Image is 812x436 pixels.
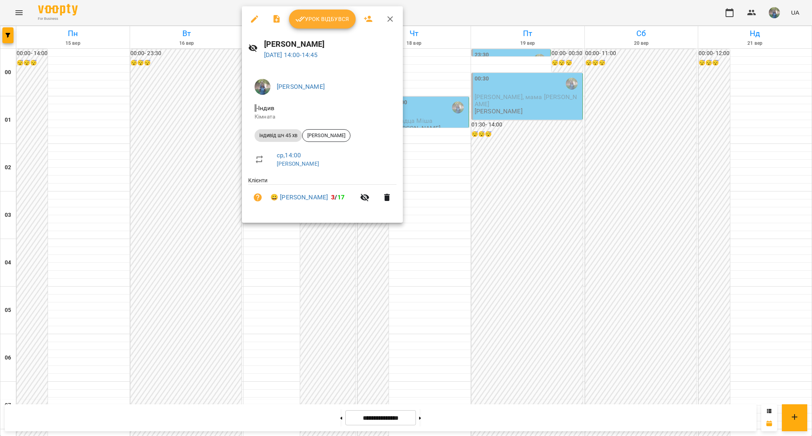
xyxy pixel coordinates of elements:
h6: [PERSON_NAME] [264,38,396,50]
a: [PERSON_NAME] [277,161,319,167]
a: [DATE] 14:00-14:45 [264,51,318,59]
span: Урок відбувся [295,14,349,24]
p: Кімната [255,113,390,121]
img: de1e453bb906a7b44fa35c1e57b3518e.jpg [255,79,270,95]
span: 17 [337,193,345,201]
a: 😀 [PERSON_NAME] [270,193,328,202]
ul: Клієнти [248,176,396,213]
span: 3 [331,193,335,201]
b: / [331,193,345,201]
a: [PERSON_NAME] [277,83,325,90]
a: ср , 14:00 [277,151,301,159]
div: [PERSON_NAME] [302,129,350,142]
span: індивід шч 45 хв [255,132,302,139]
span: - Індив [255,104,276,112]
button: Урок відбувся [289,10,356,29]
span: [PERSON_NAME] [303,132,350,139]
